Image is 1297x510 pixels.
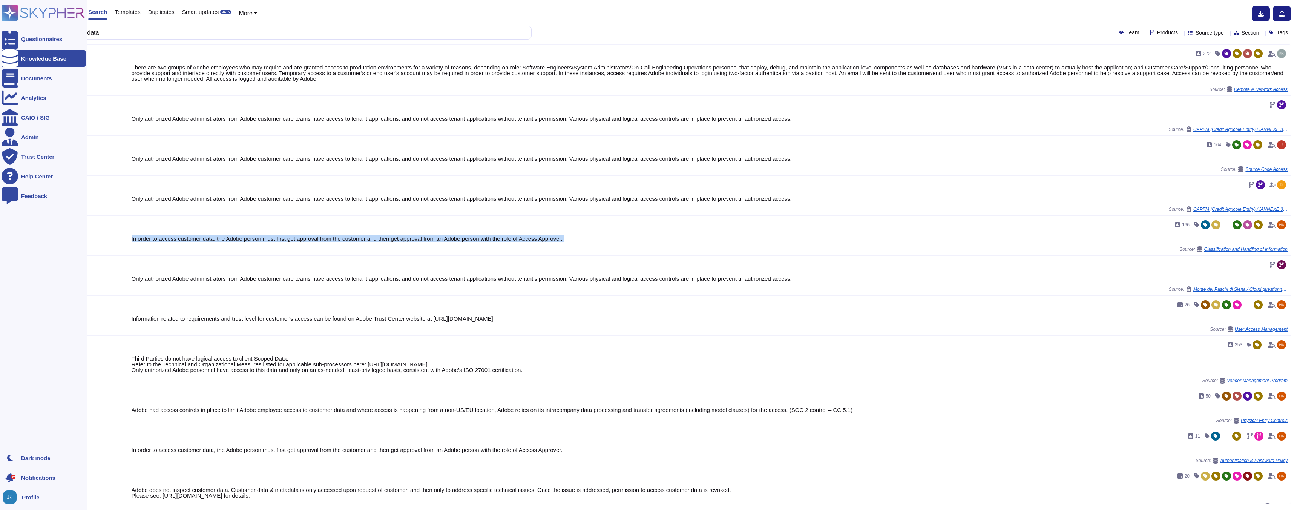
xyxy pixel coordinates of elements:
span: Monte dei Paschi di Siena / Cloud questionnaire MPS [1193,287,1288,292]
a: Trust Center [2,148,86,165]
span: Tags [1277,30,1288,35]
span: 166 [1182,223,1190,227]
span: Source: [1216,418,1288,424]
button: More [239,9,257,18]
img: user [1277,220,1286,229]
span: Remote & Network Access [1234,87,1288,92]
img: user [1277,140,1286,149]
span: Source: [1169,206,1288,212]
span: Physical Entry Controls [1241,418,1288,423]
span: Vendor Management Program [1227,378,1288,383]
div: Analytics [21,95,46,101]
span: Source: [1210,326,1288,332]
span: Section [1242,30,1259,35]
span: Source: [1169,286,1288,292]
img: user [1277,49,1286,58]
span: Search [88,9,107,15]
span: Source: [1221,166,1288,172]
div: Questionnaires [21,36,62,42]
div: Adobe had access controls in place to limit Adobe employee access to customer data and where acce... [132,407,1288,413]
span: Templates [115,9,140,15]
img: user [1277,340,1286,349]
span: CAPFM (Credit Agricole Entity) / [ANNEXE 3 Sécurity CRC UK Workfront CT [1193,127,1288,132]
div: Dark mode [21,455,51,461]
div: 9+ [11,475,15,479]
div: In order to access customer data, the Adobe person must first get approval from the customer and ... [132,447,1288,453]
div: Feedback [21,193,47,199]
div: Only authorized Adobe administrators from Adobe customer care teams have access to tenant applica... [132,196,1288,201]
span: Duplicates [148,9,175,15]
span: Source Code Access [1245,167,1288,172]
img: user [1277,300,1286,309]
div: CAIQ / SIG [21,115,50,120]
div: There are two groups of Adobe employees who may require and are granted access to production envi... [132,65,1288,81]
div: Third Parties do not have logical access to client Scoped Data. Refer to the Technical and Organi... [132,356,1288,373]
span: Source: [1196,458,1288,464]
span: Source: [1202,378,1288,384]
img: user [1277,180,1286,189]
img: user [1277,432,1286,441]
div: BETA [220,10,231,14]
span: 20 [1185,474,1190,478]
div: Help Center [21,174,53,179]
span: Products [1157,30,1178,35]
span: Team [1127,30,1139,35]
span: User Access Management [1235,327,1288,332]
input: Search a question or template... [30,26,524,39]
div: Only authorized Adobe administrators from Adobe customer care teams have access to tenant applica... [132,116,1288,121]
a: Analytics [2,89,86,106]
div: Only authorized Adobe administrators from Adobe customer care teams have access to tenant applica... [132,156,1288,161]
span: 253 [1235,343,1242,347]
span: 164 [1214,143,1221,147]
span: Source: [1169,126,1288,132]
a: Feedback [2,187,86,204]
span: Smart updates [182,9,219,15]
span: Source type [1196,30,1224,35]
div: In order to access customer data, the Adobe person must first get approval from the customer and ... [132,236,1288,241]
span: 11 [1195,434,1200,438]
a: Documents [2,70,86,86]
div: Admin [21,134,39,140]
span: CAPFM (Credit Agricole Entity) / [ANNEXE 3 Sécurity CRC UK Workfront CT [1193,207,1288,212]
img: user [1277,392,1286,401]
span: Source: [1179,246,1288,252]
button: user [2,489,22,505]
span: Source: [1209,86,1288,92]
div: Knowledge Base [21,56,66,61]
span: Profile [22,495,40,500]
a: Help Center [2,168,86,184]
div: Documents [21,75,52,81]
img: user [1277,472,1286,481]
div: Adobe does not inspect customer data. Customer data & metadata is only accessed upon request of c... [132,487,1288,498]
a: Admin [2,129,86,145]
div: Information related to requirements and trust level for customer's access can be found on Adobe T... [132,316,1288,321]
img: user [3,490,17,504]
a: Questionnaires [2,31,86,47]
span: Notifications [21,475,55,481]
span: Source: [1248,503,1288,509]
div: Only authorized Adobe administrators from Adobe customer care teams have access to tenant applica... [132,276,1288,281]
a: Knowledge Base [2,50,86,67]
span: Classification and Handling of Information [1204,247,1288,252]
span: Authentication & Password Policy [1220,458,1288,463]
a: CAIQ / SIG [2,109,86,126]
span: 50 [1206,394,1211,398]
span: 272 [1203,51,1211,56]
span: More [239,10,252,17]
span: 26 [1185,303,1190,307]
div: Trust Center [21,154,54,160]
